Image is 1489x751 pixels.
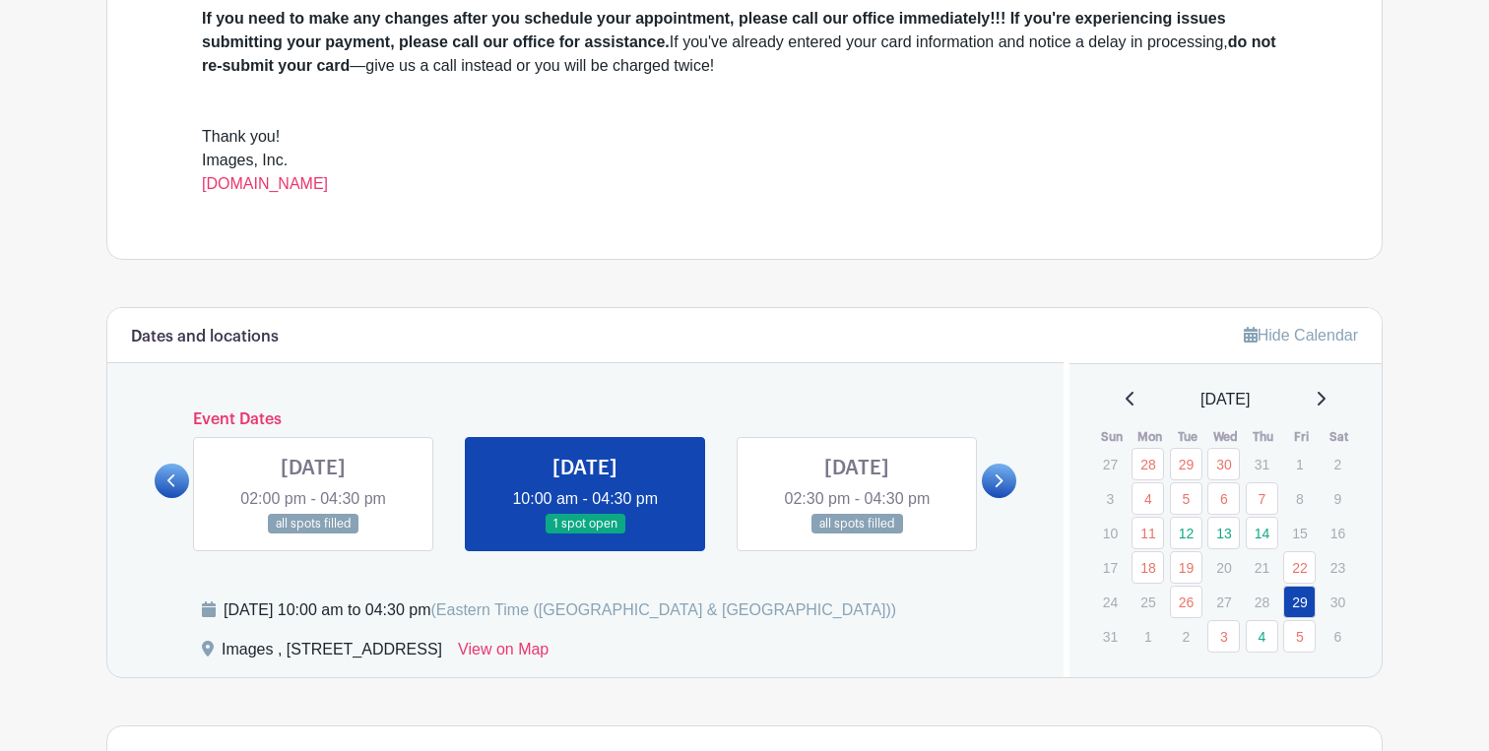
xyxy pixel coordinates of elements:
p: 31 [1094,621,1127,652]
a: View on Map [458,638,549,669]
a: 4 [1246,620,1278,653]
a: 13 [1207,517,1240,549]
a: 4 [1132,482,1164,515]
th: Fri [1282,427,1321,447]
div: Thank you! [202,125,1287,149]
a: 28 [1132,448,1164,480]
a: 5 [1170,482,1202,515]
div: If you've already entered your card information and notice a delay in processing, —give us a call... [202,7,1287,78]
th: Sat [1321,427,1359,447]
p: 24 [1094,587,1127,617]
p: 27 [1207,587,1240,617]
p: 17 [1094,552,1127,583]
p: 28 [1246,587,1278,617]
a: 29 [1283,586,1316,618]
p: 1 [1132,621,1164,652]
p: 21 [1246,552,1278,583]
a: [DOMAIN_NAME] [202,175,328,192]
a: 26 [1170,586,1202,618]
p: 3 [1094,483,1127,514]
div: Images , [STREET_ADDRESS] [222,638,442,669]
a: 6 [1207,482,1240,515]
p: 1 [1283,449,1316,479]
th: Mon [1131,427,1169,447]
p: 20 [1207,552,1240,583]
p: 31 [1246,449,1278,479]
a: 19 [1170,551,1202,584]
a: 29 [1170,448,1202,480]
p: 2 [1322,449,1354,479]
strong: do not re-submit your card [202,33,1276,74]
a: 30 [1207,448,1240,480]
a: 12 [1170,517,1202,549]
a: 11 [1132,517,1164,549]
h6: Event Dates [189,410,982,429]
div: [DATE] 10:00 am to 04:30 pm [224,598,896,622]
a: 7 [1246,482,1278,515]
p: 25 [1132,587,1164,617]
p: 16 [1322,518,1354,548]
p: 2 [1170,621,1202,652]
strong: If you need to make any changes after you schedule your appointment, please call our office immed... [202,10,1226,50]
p: 15 [1283,518,1316,548]
p: 30 [1322,587,1354,617]
th: Thu [1245,427,1283,447]
a: 5 [1283,620,1316,653]
p: 8 [1283,483,1316,514]
a: 3 [1207,620,1240,653]
th: Wed [1206,427,1245,447]
th: Sun [1093,427,1132,447]
a: 18 [1132,551,1164,584]
th: Tue [1169,427,1207,447]
a: Hide Calendar [1244,327,1358,344]
a: 14 [1246,517,1278,549]
p: 6 [1322,621,1354,652]
h6: Dates and locations [131,328,279,346]
p: 27 [1094,449,1127,479]
span: [DATE] [1200,388,1250,411]
p: 10 [1094,518,1127,548]
a: 22 [1283,551,1316,584]
p: 23 [1322,552,1354,583]
div: Images, Inc. [202,149,1287,196]
span: (Eastern Time ([GEOGRAPHIC_DATA] & [GEOGRAPHIC_DATA])) [430,601,896,618]
p: 9 [1322,483,1354,514]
